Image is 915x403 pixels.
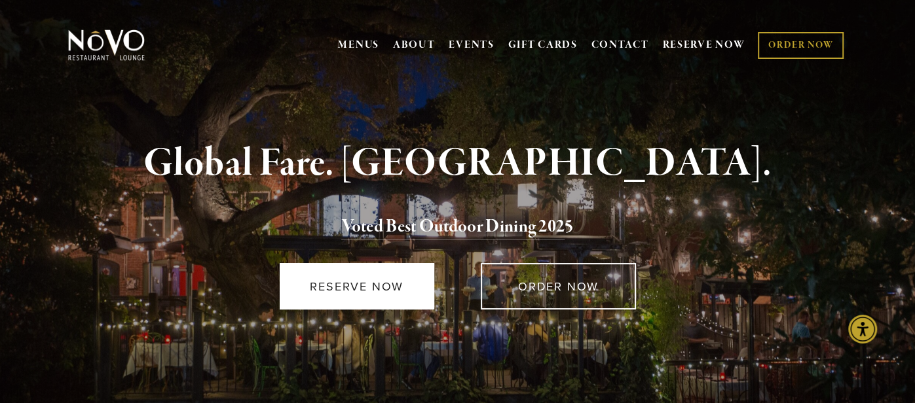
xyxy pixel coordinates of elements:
[758,32,844,59] a: ORDER NOW
[481,263,635,309] a: ORDER NOW
[848,315,877,343] div: Accessibility Menu
[393,39,436,52] a: ABOUT
[143,139,772,188] strong: Global Fare. [GEOGRAPHIC_DATA].
[508,33,578,58] a: GIFT CARDS
[280,263,434,309] a: RESERVE NOW
[341,215,565,240] a: Voted Best Outdoor Dining 202
[65,29,147,61] img: Novo Restaurant &amp; Lounge
[591,33,649,58] a: CONTACT
[338,39,379,52] a: MENUS
[449,39,494,52] a: EVENTS
[89,213,826,241] h2: 5
[662,33,745,58] a: RESERVE NOW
